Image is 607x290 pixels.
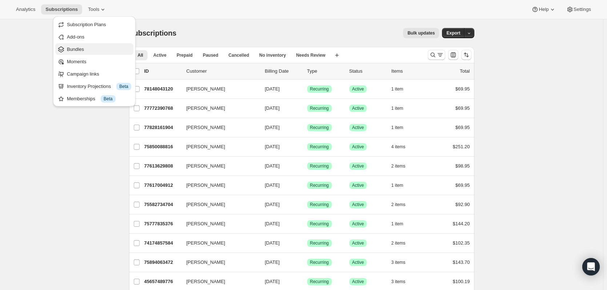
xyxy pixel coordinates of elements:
span: Recurring [310,279,329,285]
span: Bundles [67,47,84,52]
span: Active [352,259,364,265]
button: Analytics [12,4,40,15]
button: Sort the results [461,50,471,60]
span: [DATE] [265,182,280,188]
p: Customer [186,68,259,75]
span: Prepaid [177,52,193,58]
div: 74174857584[PERSON_NAME][DATE]SuccessRecurringSuccessActive2 items$102.35 [144,238,470,248]
span: Subscription Plans [67,22,106,27]
p: Billing Date [265,68,301,75]
p: Status [349,68,386,75]
button: 1 item [391,180,411,190]
span: 2 items [391,202,406,208]
div: 75850088816[PERSON_NAME][DATE]SuccessRecurringSuccessActive4 items$251.20 [144,142,470,152]
button: [PERSON_NAME] [182,180,255,191]
span: Active [352,144,364,150]
span: [PERSON_NAME] [186,105,225,112]
p: 77828161904 [144,124,181,131]
span: Beta [119,84,128,89]
p: 75894063472 [144,259,181,266]
button: Inventory Projections [55,80,133,92]
span: [PERSON_NAME] [186,85,225,93]
button: [PERSON_NAME] [182,199,255,210]
div: 75777835376[PERSON_NAME][DATE]SuccessRecurringSuccessActive1 item$144.20 [144,219,470,229]
span: Recurring [310,125,329,130]
span: Recurring [310,259,329,265]
span: 3 items [391,259,406,265]
span: Recurring [310,86,329,92]
span: Subscriptions [45,7,78,12]
p: 77613629808 [144,162,181,170]
span: Active [352,202,364,208]
button: [PERSON_NAME] [182,257,255,268]
span: [DATE] [265,163,280,169]
div: 77828161904[PERSON_NAME][DATE]SuccessRecurringSuccessActive1 item$69.95 [144,122,470,133]
span: $69.95 [455,86,470,92]
span: Active [352,240,364,246]
span: [DATE] [265,202,280,207]
span: Subscriptions [129,29,177,37]
button: 2 items [391,238,414,248]
span: [PERSON_NAME] [186,278,225,285]
button: Subscription Plans [55,19,133,30]
span: Bulk updates [407,30,435,36]
span: [PERSON_NAME] [186,259,225,266]
span: Active [352,125,364,130]
span: All [138,52,143,58]
span: $69.95 [455,125,470,130]
span: Active [352,182,364,188]
button: Campaign links [55,68,133,80]
p: 77617004912 [144,182,181,189]
span: Recurring [310,144,329,150]
div: Items [391,68,428,75]
div: Memberships [67,95,131,102]
span: $69.95 [455,105,470,111]
p: 75777835376 [144,220,181,227]
span: 4 items [391,144,406,150]
div: Type [307,68,343,75]
p: 45657489776 [144,278,181,285]
button: Tools [84,4,111,15]
button: Customize table column order and visibility [448,50,458,60]
button: 1 item [391,84,411,94]
button: 4 items [391,142,414,152]
span: Recurring [310,221,329,227]
button: 3 items [391,277,414,287]
span: $143.70 [453,259,470,265]
span: [DATE] [265,105,280,111]
div: IDCustomerBilling DateTypeStatusItemsTotal [144,68,470,75]
p: 74174857584 [144,239,181,247]
button: 2 items [391,200,414,210]
span: 1 item [391,105,403,111]
span: $251.20 [453,144,470,149]
span: [DATE] [265,144,280,149]
span: Campaign links [67,71,99,77]
span: Cancelled [229,52,249,58]
span: 1 item [391,182,403,188]
span: Settings [574,7,591,12]
button: Bundles [55,43,133,55]
span: 2 items [391,163,406,169]
p: 75582734704 [144,201,181,208]
button: [PERSON_NAME] [182,237,255,249]
div: 75894063472[PERSON_NAME][DATE]SuccessRecurringSuccessActive3 items$143.70 [144,257,470,267]
button: [PERSON_NAME] [182,122,255,133]
span: [PERSON_NAME] [186,162,225,170]
button: Create new view [331,50,343,60]
div: 75582734704[PERSON_NAME][DATE]SuccessRecurringSuccessActive2 items$92.90 [144,200,470,210]
button: Subscriptions [41,4,82,15]
span: [DATE] [265,125,280,130]
button: Moments [55,56,133,67]
span: Paused [203,52,218,58]
span: Active [153,52,166,58]
div: 77617004912[PERSON_NAME][DATE]SuccessRecurringSuccessActive1 item$69.95 [144,180,470,190]
span: 1 item [391,86,403,92]
button: Add-ons [55,31,133,43]
button: 1 item [391,103,411,113]
p: Total [460,68,470,75]
span: [PERSON_NAME] [186,143,225,150]
span: [DATE] [265,86,280,92]
span: Recurring [310,182,329,188]
p: 75850088816 [144,143,181,150]
span: [DATE] [265,240,280,246]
